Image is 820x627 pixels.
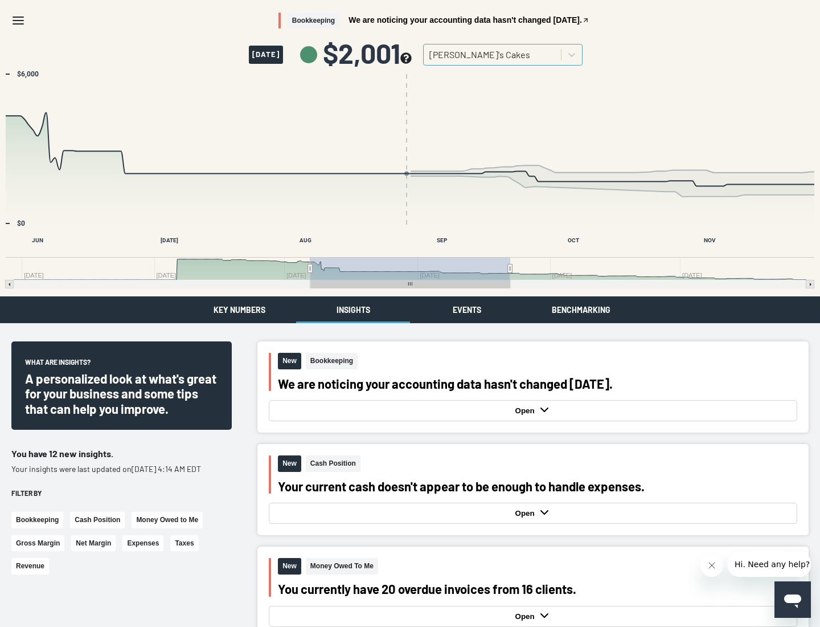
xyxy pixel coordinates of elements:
[161,237,178,243] text: [DATE]
[524,296,638,323] button: Benchmarking
[704,237,716,243] text: NOV
[278,13,589,29] button: BookkeepingWe are noticing your accounting data hasn't changed [DATE].
[11,535,64,552] button: Gross Margin
[17,219,25,227] text: $0
[25,371,218,416] div: A personalized look at what's great for your business and some tips that can help you improve.
[249,46,283,64] span: [DATE]
[515,612,538,621] strong: Open
[437,237,448,243] text: SEP
[774,581,811,618] iframe: Button to launch messaging window
[728,552,811,577] iframe: Message from company
[300,237,311,243] text: AUG
[278,479,797,494] div: Your current cash doesn't appear to be enough to handle expenses.
[122,535,163,552] button: Expenses
[410,296,524,323] button: Events
[11,488,232,498] div: Filter by
[278,581,797,596] div: You currently have 20 overdue invoices from 16 clients.
[11,448,113,459] span: You have 12 new insights.
[70,512,125,528] button: Cash Position
[306,558,378,575] span: Money Owed To Me
[348,16,582,24] span: We are noticing your accounting data hasn't changed [DATE].
[25,357,91,371] span: What are insights?
[11,14,25,27] svg: Menu
[278,558,301,575] span: New
[32,237,43,243] text: JUN
[278,455,301,472] span: New
[71,535,116,552] button: Net Margin
[278,376,797,391] div: We are noticing your accounting data hasn't changed [DATE].
[257,341,809,433] button: NewBookkeepingWe are noticing your accounting data hasn't changed [DATE].Open
[515,406,538,415] strong: Open
[170,535,198,552] button: Taxes
[323,39,412,67] span: $2,001
[11,463,232,475] p: Your insights were last updated on [DATE] 4:14 AM EDT
[17,70,39,78] text: $6,000
[568,237,579,243] text: OCT
[278,353,301,369] span: New
[306,353,358,369] span: Bookkeeping
[306,455,360,472] span: Cash Position
[515,509,538,518] strong: Open
[700,554,723,577] iframe: Close message
[400,52,412,66] button: see more about your cashflow projection
[182,296,296,323] button: Key Numbers
[257,444,809,535] button: NewCash PositionYour current cash doesn't appear to be enough to handle expenses.Open
[11,558,49,575] button: Revenue
[296,296,410,323] button: Insights
[132,512,203,528] button: Money Owed to Me
[11,512,63,528] button: Bookkeeping
[288,13,339,29] span: Bookkeeping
